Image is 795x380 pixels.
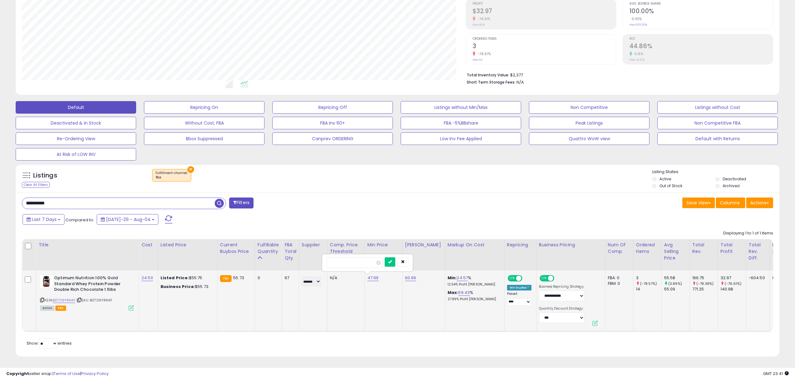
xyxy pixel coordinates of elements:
span: Show: entries [27,340,72,346]
label: Out of Stock [659,183,682,188]
div: FBM: 0 [608,281,628,286]
a: 24.57 [457,275,468,281]
small: (-78.57%) [640,281,657,286]
button: Deactivated & In Stock [16,117,136,129]
div: N/A [772,275,793,281]
p: Listing States: [652,169,779,175]
div: seller snap | | [6,371,109,377]
div: -604.50 [749,275,765,281]
div: Displaying 1 to 1 of 1 items [723,230,773,236]
a: Privacy Policy [81,371,109,377]
a: Terms of Use [54,371,80,377]
button: Save View [682,198,715,208]
button: Listings without Min/Max [401,101,521,114]
small: 0.00% [629,17,642,21]
span: | SKU: B07D9YRN4F [76,298,112,303]
h2: 100.00% [629,8,773,16]
label: Business Repricing Strategy: [539,285,584,289]
span: FBA [55,306,66,311]
img: 41W8GDwbneL._SL40_.jpg [40,275,53,288]
div: Ordered Items [636,242,659,255]
div: Markup on Cost [448,242,502,248]
button: Bbox Suppressed [144,132,264,145]
div: Listed Price [161,242,215,248]
b: Total Inventory Value: [467,72,509,78]
button: Filters [229,198,254,208]
a: 24.50 [141,275,153,281]
span: Avg. Buybox Share [629,2,773,6]
label: Active [659,176,671,182]
span: ON [540,276,548,281]
div: Supplier [302,242,325,248]
div: Total Rev. [692,242,715,255]
div: 55.09 [664,286,690,292]
span: 55.73 [233,275,244,281]
div: Win BuyBox * [507,285,531,290]
span: 2025-08-12 23:41 GMT [763,371,789,377]
label: Archived [723,183,740,188]
div: % [448,275,500,287]
button: Without Cost, FBA [144,117,264,129]
div: FBA Total Qty [285,242,296,261]
span: Ordered Items [473,37,616,41]
div: Fulfillable Quantity [258,242,279,255]
p: 12.54% Profit [PERSON_NAME] [448,282,500,287]
div: Business Pricing [539,242,603,248]
div: Repricing [507,242,534,248]
button: Actions [746,198,773,208]
span: Profit [473,2,616,6]
b: Short Term Storage Fees: [467,80,515,85]
div: Clear All Filters [22,182,50,188]
span: OFF [553,276,563,281]
a: 60.99 [405,275,416,281]
b: Max: [448,290,459,295]
div: [PERSON_NAME] [405,242,442,248]
button: Listings without Cost [657,101,778,114]
span: Columns [720,200,740,206]
small: FBA [220,275,232,282]
button: Low Inv Fee Applied [401,132,521,145]
button: × [187,166,194,173]
small: -78.57% [475,52,491,56]
button: Canprev ORDERING [272,132,393,145]
span: Compared to: [65,217,94,223]
div: 55.58 [664,275,690,281]
small: Prev: $141 [473,23,485,27]
span: Last 7 Days [32,216,57,223]
b: Business Price: [161,284,195,290]
h2: 44.86% [629,43,773,51]
button: Default [16,101,136,114]
button: Peak Listings [529,117,649,129]
button: [DATE]-29 - Aug-04 [97,214,158,225]
label: Quantity Discount Strategy: [539,306,584,311]
th: The percentage added to the cost of goods (COGS) that forms the calculator for Min & Max prices. [445,239,504,270]
button: FBA -5%BBshare [401,117,521,129]
button: Re-Ordering View [16,132,136,145]
button: Repricing Off [272,101,393,114]
span: ROI [629,37,773,41]
a: 69.43 [458,290,470,296]
span: N/A [516,79,524,85]
div: 140.98 [721,286,746,292]
div: % [448,290,500,301]
a: B07D9YRN4F [53,298,75,303]
div: 14 [636,286,661,292]
button: Quattro WoW view [529,132,649,145]
h5: Listings [33,171,57,180]
h2: 3 [473,43,616,51]
span: ON [508,276,516,281]
div: Current Buybox Price [220,242,252,255]
li: $2,377 [467,71,769,78]
b: Listed Price: [161,275,189,281]
div: N/A [330,275,360,281]
span: Fulfillment channel : [156,171,188,180]
h2: $32.97 [473,8,616,16]
div: 32.97 [721,275,746,281]
b: Optimum Nutrition 100% Gold Standard Whey Protein Powder Double Rich Chocolate 1.5lbs [54,275,130,294]
button: Columns [716,198,745,208]
button: Last 7 Days [23,214,64,225]
div: Preset: [507,292,531,306]
small: (0.89%) [668,281,682,286]
div: FBA: 0 [608,275,628,281]
b: Min: [448,275,457,281]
